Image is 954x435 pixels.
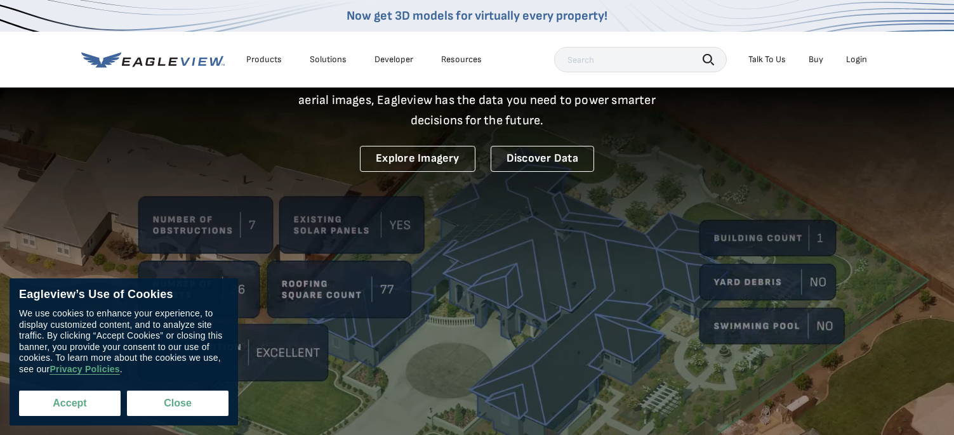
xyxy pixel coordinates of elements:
div: Products [246,54,282,65]
a: Now get 3D models for virtually every property! [347,8,607,23]
div: Login [846,54,867,65]
input: Search [554,47,727,72]
div: Talk To Us [748,54,786,65]
div: Solutions [310,54,347,65]
div: Resources [441,54,482,65]
a: Explore Imagery [360,146,475,172]
a: Developer [374,54,413,65]
button: Accept [19,391,121,416]
a: Discover Data [491,146,594,172]
p: A new era starts here. Built on more than 3.5 billion high-resolution aerial images, Eagleview ha... [283,70,672,131]
div: Eagleview’s Use of Cookies [19,288,229,302]
a: Privacy Policies [50,364,119,375]
div: We use cookies to enhance your experience, to display customized content, and to analyze site tra... [19,308,229,375]
a: Buy [809,54,823,65]
button: Close [127,391,229,416]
